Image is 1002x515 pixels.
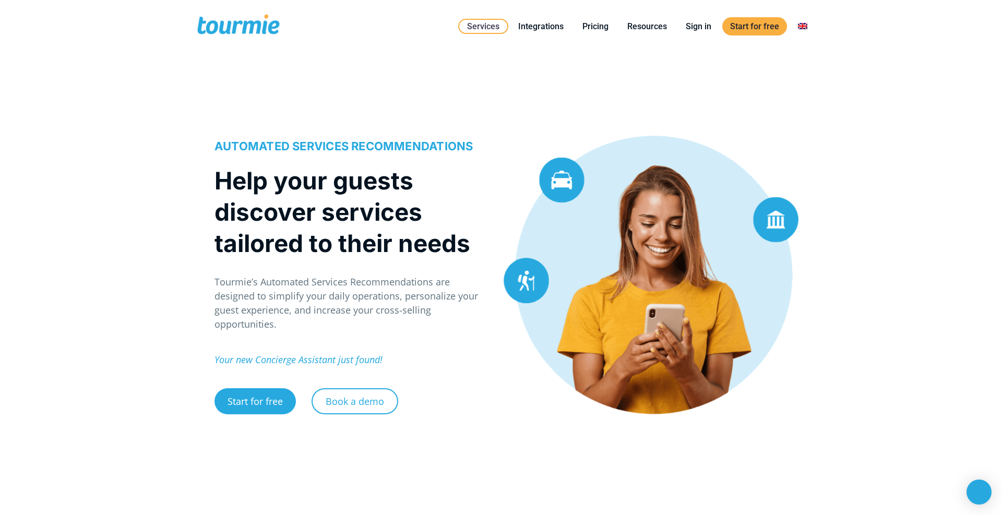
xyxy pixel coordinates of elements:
p: Tourmie’s Automated Services Recommendations are designed to simplify your daily operations, pers... [214,275,487,331]
a: Book a demo [312,388,398,414]
a: Start for free [214,388,296,414]
a: Resources [619,20,675,33]
a: Start for free [722,17,787,35]
div: Open Intercom Messenger [967,480,992,505]
span: AUTOMATED SERVICES RECOMMENDATIONS [214,139,473,153]
em: Your new Concierge Assistant just found! [214,353,383,366]
a: Integrations [510,20,571,33]
a: Pricing [575,20,616,33]
h1: Help your guests discover services tailored to their needs [214,165,487,259]
a: Services [458,19,508,34]
a: Sign in [678,20,719,33]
